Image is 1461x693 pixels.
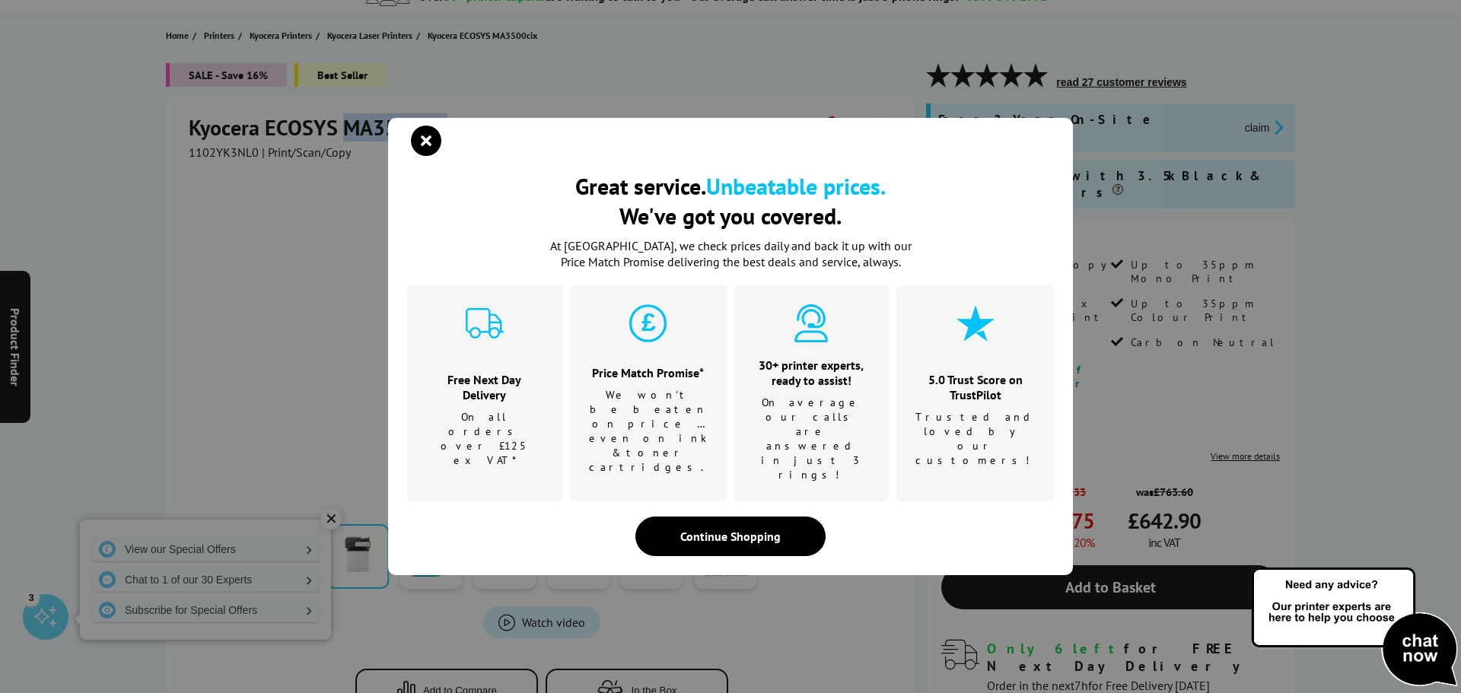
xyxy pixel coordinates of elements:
p: On average our calls are answered in just 3 rings! [753,396,871,482]
p: Trusted and loved by our customers! [915,410,1035,468]
div: Continue Shopping [635,517,826,556]
p: We won't be beaten on price …even on ink & toner cartridges. [589,388,708,475]
h3: Free Next Day Delivery [426,372,543,402]
h2: Great service. We've got you covered. [407,171,1054,230]
b: Unbeatable prices. [706,171,886,201]
h3: Price Match Promise* [589,365,708,380]
img: price-promise-cyan.svg [629,304,667,342]
img: delivery-cyan.svg [466,304,504,342]
img: star-cyan.svg [956,304,995,342]
img: expert-cyan.svg [792,304,830,342]
button: close modal [415,129,438,152]
p: At [GEOGRAPHIC_DATA], we check prices daily and back it up with our Price Match Promise deliverin... [540,238,921,270]
h3: 30+ printer experts, ready to assist! [753,358,871,388]
h3: 5.0 Trust Score on TrustPilot [915,372,1035,402]
img: Open Live Chat window [1248,565,1461,690]
p: On all orders over £125 ex VAT* [426,410,543,468]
